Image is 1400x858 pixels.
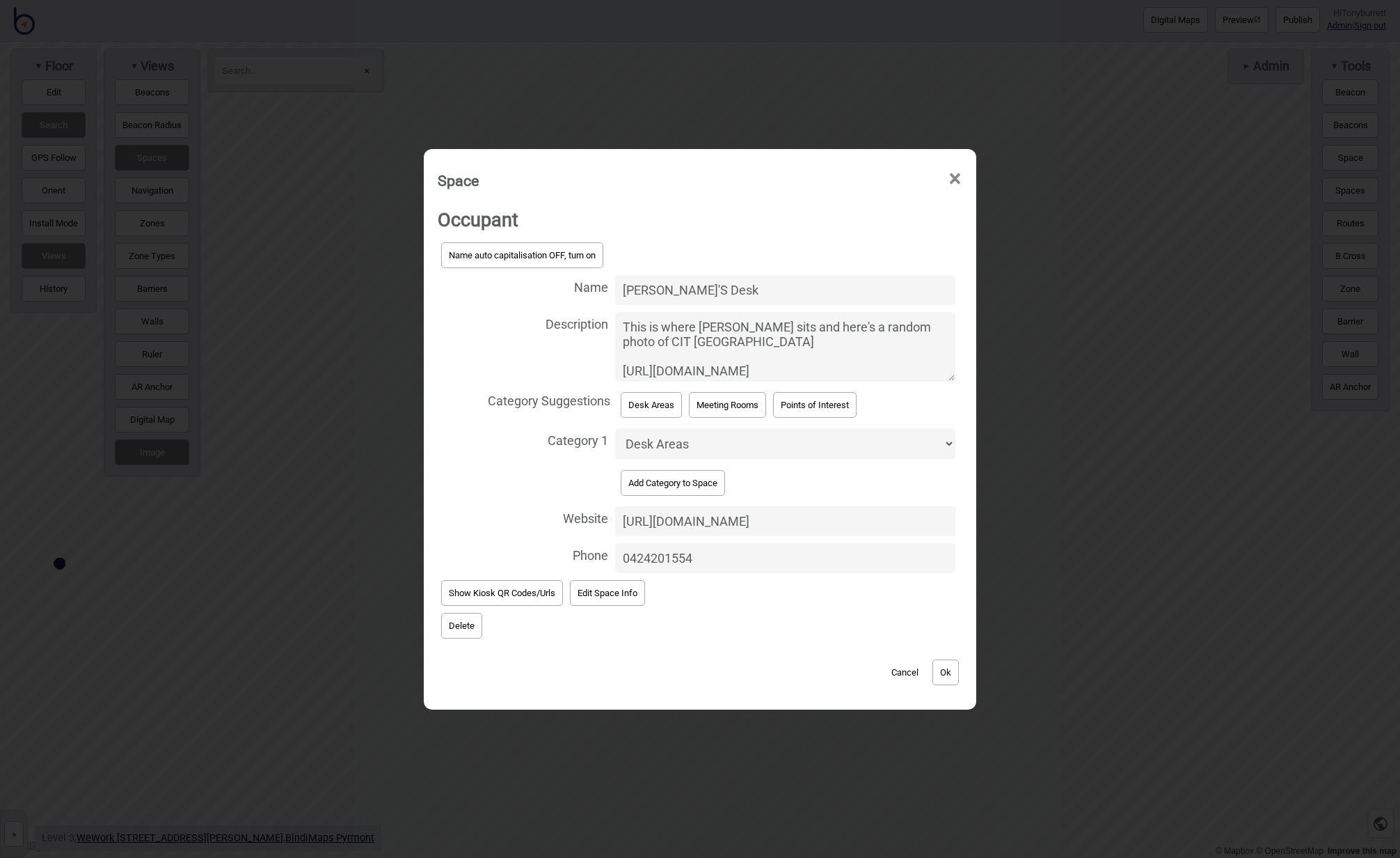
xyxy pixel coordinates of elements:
[615,506,955,536] input: Website
[621,392,682,418] button: Desk Areas
[441,580,563,606] button: Show Kiosk QR Codes/Urls
[932,660,959,685] button: Ok
[438,201,962,239] h2: Occupant
[948,156,962,202] span: ×
[615,275,955,305] input: Name
[438,309,608,337] span: Description
[689,392,766,418] button: Meeting Rooms
[438,166,479,196] div: Space
[438,503,608,531] span: Website
[570,580,645,606] button: Edit Space Info
[438,540,608,568] span: Phone
[615,428,955,460] select: Category 1
[438,272,608,300] span: Name
[438,425,608,453] span: Category 1
[621,470,725,496] button: Add Category to Space
[615,312,955,382] textarea: Description
[884,660,925,685] button: Cancel
[438,385,610,414] span: Category Suggestions
[441,242,603,268] button: Name auto capitalisation OFF, turn on
[773,392,857,418] button: Points of Interest
[441,613,482,639] button: Delete
[615,543,955,573] input: Phone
